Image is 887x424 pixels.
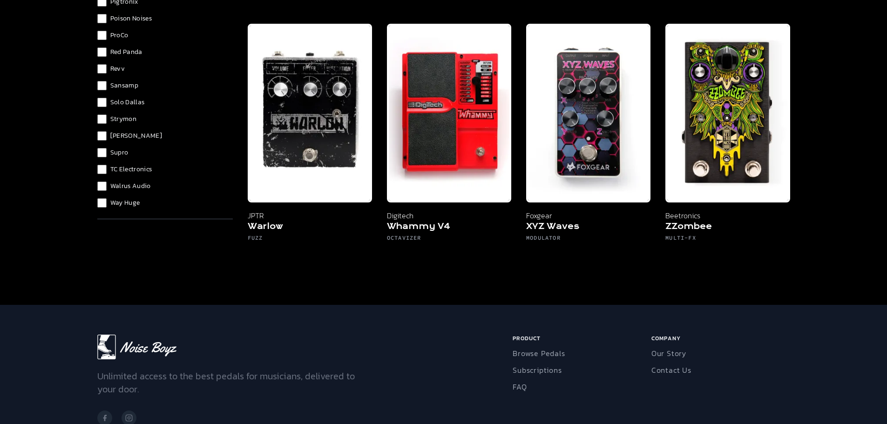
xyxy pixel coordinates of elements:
p: Foxgear [526,210,650,221]
a: JPTR Warlow JPTR Warlow Fuzz [248,24,372,253]
img: JPTR Warlow [248,24,372,202]
span: Poison Noises [110,14,152,23]
h6: Product [513,335,648,346]
p: Unlimited access to the best pedals for musicians, delivered to your door. [97,370,374,396]
span: [PERSON_NAME] [110,131,163,141]
span: Walrus Audio [110,182,151,191]
input: [PERSON_NAME] [97,131,107,141]
input: ProCo [97,31,107,40]
input: Solo Dallas [97,98,107,107]
a: ZZombee beetronics top down view Beetronics ZZombee Multi-FX [665,24,790,253]
span: Sansamp [110,81,138,90]
a: Digitech Whammy V4 Digitech Whammy V4 Octavizer [387,24,511,253]
input: Poison Noises [97,14,107,23]
h6: Company [651,335,786,346]
p: Digitech [387,210,511,221]
h6: Octavizer [387,234,511,245]
input: Strymon [97,114,107,124]
span: Supro [110,148,129,157]
span: Way Huge [110,198,140,208]
span: Strymon [110,114,136,124]
input: Walrus Audio [97,182,107,191]
input: Way Huge [97,198,107,208]
input: Sansamp [97,81,107,90]
input: Revv [97,64,107,74]
img: ZZombee beetronics top down view [665,24,790,202]
h6: Fuzz [248,234,372,245]
span: TC Electronics [110,165,152,174]
a: Subscriptions [513,364,562,376]
p: JPTR [248,210,372,221]
img: Digitech Whammy V4 [387,24,511,202]
input: Supro [97,148,107,157]
a: FAQ [513,381,527,392]
h6: Multi-FX [665,234,790,245]
a: Browse Pedals [513,348,565,359]
span: Revv [110,64,125,74]
h5: XYZ Waves [526,221,650,234]
p: Beetronics [665,210,790,221]
h5: Warlow [248,221,372,234]
span: Solo Dallas [110,98,145,107]
a: Contact Us [651,364,691,376]
span: Red Panda [110,47,142,57]
a: Foxgear XYZ Waves Foxgear XYZ Waves Modulator [526,24,650,253]
h5: ZZombee [665,221,790,234]
img: Foxgear XYZ Waves [526,24,650,202]
h5: Whammy V4 [387,221,511,234]
h6: Modulator [526,234,650,245]
input: Red Panda [97,47,107,57]
a: Our Story [651,348,686,359]
input: TC Electronics [97,165,107,174]
span: ProCo [110,31,129,40]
